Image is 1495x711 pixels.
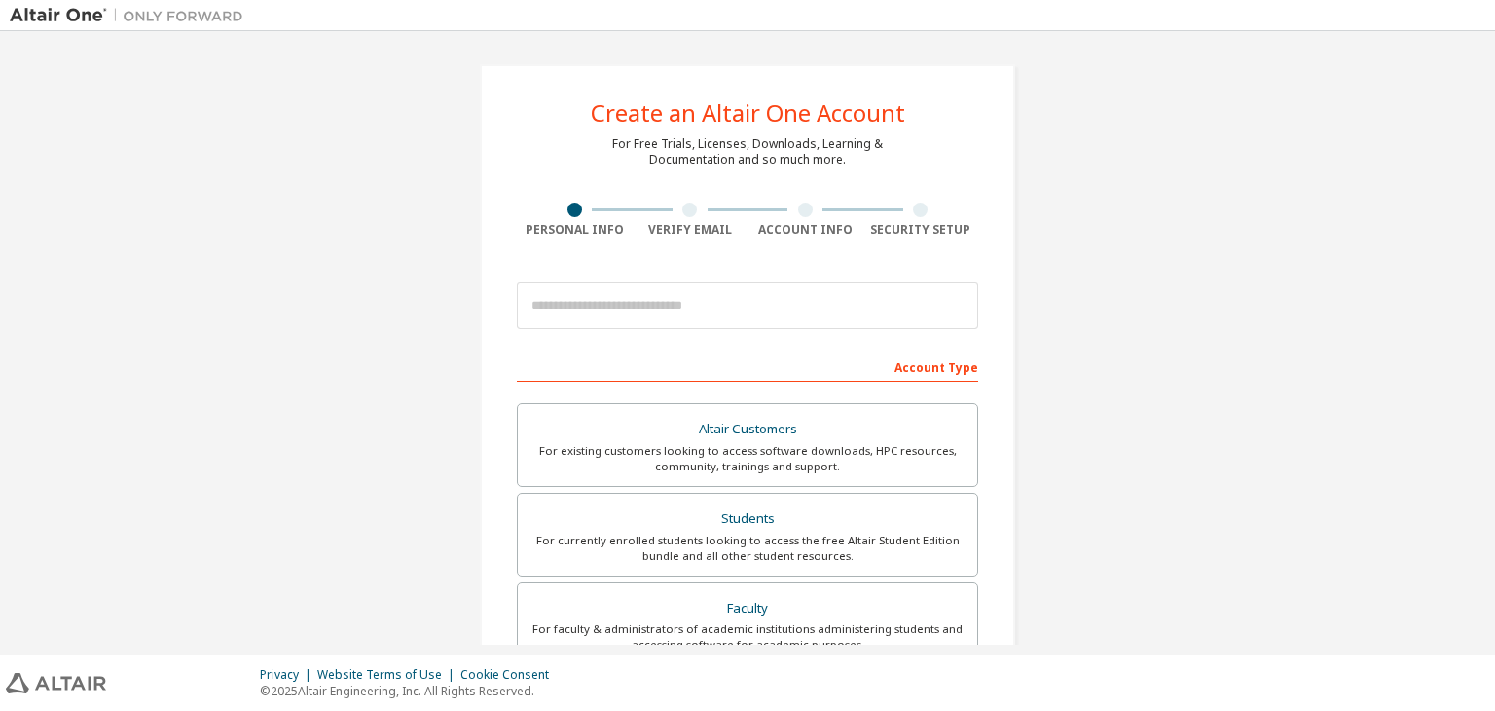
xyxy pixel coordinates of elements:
[529,443,966,474] div: For existing customers looking to access software downloads, HPC resources, community, trainings ...
[591,101,905,125] div: Create an Altair One Account
[10,6,253,25] img: Altair One
[612,136,883,168] div: For Free Trials, Licenses, Downloads, Learning & Documentation and so much more.
[460,667,561,683] div: Cookie Consent
[260,667,317,683] div: Privacy
[529,533,966,564] div: For currently enrolled students looking to access the free Altair Student Edition bundle and all ...
[6,673,106,693] img: altair_logo.svg
[633,222,748,238] div: Verify Email
[529,505,966,533] div: Students
[529,595,966,622] div: Faculty
[517,222,633,238] div: Personal Info
[747,222,863,238] div: Account Info
[317,667,460,683] div: Website Terms of Use
[260,683,561,699] p: © 2025 Altair Engineering, Inc. All Rights Reserved.
[529,621,966,653] div: For faculty & administrators of academic institutions administering students and accessing softwa...
[517,351,978,382] div: Account Type
[863,222,979,238] div: Security Setup
[529,416,966,443] div: Altair Customers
